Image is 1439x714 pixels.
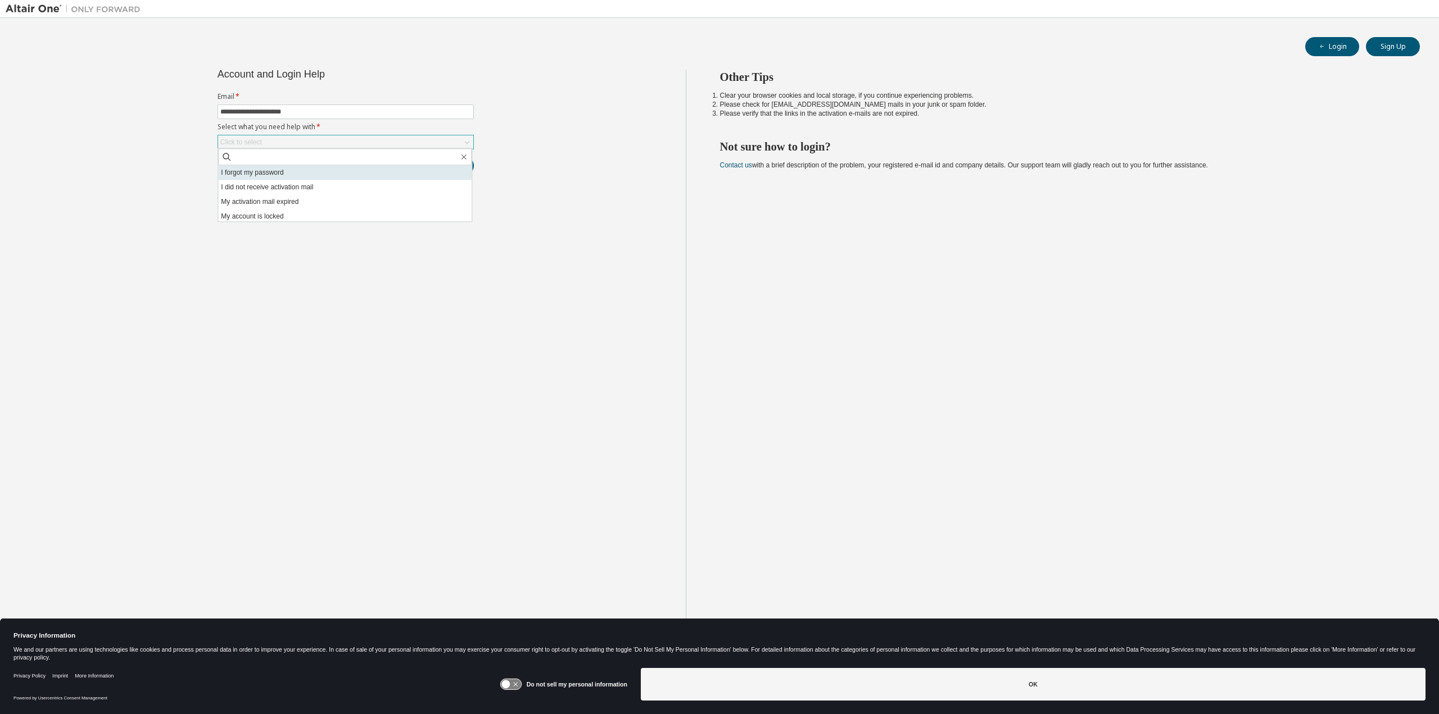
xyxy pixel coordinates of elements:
div: Click to select [220,138,262,147]
div: Click to select [218,135,473,149]
a: Contact us [720,161,752,169]
span: with a brief description of the problem, your registered e-mail id and company details. Our suppo... [720,161,1208,169]
h2: Not sure how to login? [720,139,1400,154]
li: Please check for [EMAIL_ADDRESS][DOMAIN_NAME] mails in your junk or spam folder. [720,100,1400,109]
button: Sign Up [1366,37,1420,56]
div: Account and Login Help [218,70,423,79]
button: Login [1305,37,1359,56]
img: Altair One [6,3,146,15]
li: I forgot my password [218,165,472,180]
label: Select what you need help with [218,122,474,131]
li: Please verify that the links in the activation e-mails are not expired. [720,109,1400,118]
label: Email [218,92,474,101]
h2: Other Tips [720,70,1400,84]
li: Clear your browser cookies and local storage, if you continue experiencing problems. [720,91,1400,100]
